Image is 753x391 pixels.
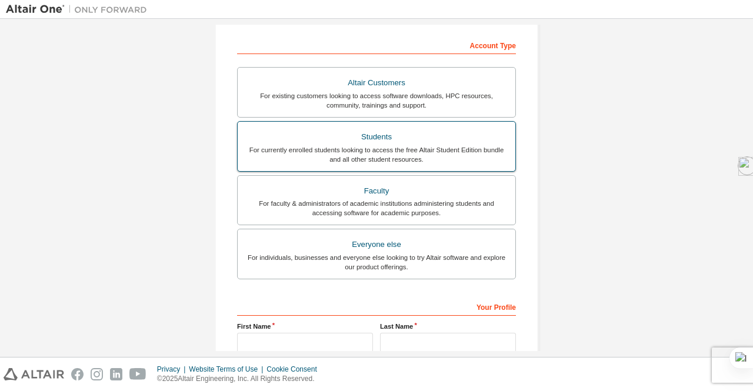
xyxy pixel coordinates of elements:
p: © 2025 Altair Engineering, Inc. All Rights Reserved. [157,374,324,384]
div: Privacy [157,365,189,374]
div: Faculty [245,183,508,199]
img: Altair One [6,4,153,15]
div: Cookie Consent [266,365,324,374]
div: For faculty & administrators of academic institutions administering students and accessing softwa... [245,199,508,218]
img: instagram.svg [91,368,103,380]
label: First Name [237,322,373,331]
img: altair_logo.svg [4,368,64,380]
img: linkedin.svg [110,368,122,380]
div: Altair Customers [245,75,508,91]
div: Website Terms of Use [189,365,266,374]
div: Students [245,129,508,145]
div: Account Type [237,35,516,54]
img: facebook.svg [71,368,84,380]
div: For existing customers looking to access software downloads, HPC resources, community, trainings ... [245,91,508,110]
div: For individuals, businesses and everyone else looking to try Altair software and explore our prod... [245,253,508,272]
div: Everyone else [245,236,508,253]
label: Last Name [380,322,516,331]
img: youtube.svg [129,368,146,380]
div: For currently enrolled students looking to access the free Altair Student Edition bundle and all ... [245,145,508,164]
div: Your Profile [237,297,516,316]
